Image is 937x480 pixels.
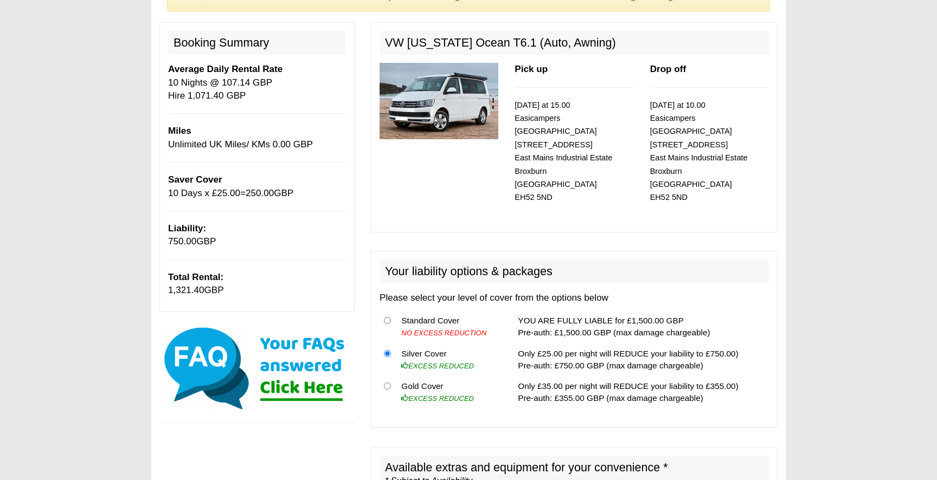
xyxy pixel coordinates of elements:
td: Silver Cover [397,343,501,376]
b: Pick up [515,64,548,74]
span: 1,321.40 [168,285,204,295]
span: 250.00 [246,188,274,198]
td: Gold Cover [397,376,501,408]
h2: Your liability options & packages [380,260,769,283]
p: GBP [168,222,346,249]
p: Please select your level of cover from the options below [380,291,769,304]
small: [DATE] at 10.00 Easicampers [GEOGRAPHIC_DATA] [STREET_ADDRESS] East Mains Industrial Estate Broxb... [650,101,748,202]
td: Only £25.00 per night will REDUCE your liability to £750.00) Pre-auth: £750.00 GBP (max damage ch... [514,343,769,376]
td: Only £35.00 per night will REDUCE your liability to £355.00) Pre-auth: £355.00 GBP (max damage ch... [514,376,769,408]
small: [DATE] at 15.00 Easicampers [GEOGRAPHIC_DATA] [STREET_ADDRESS] East Mains Industrial Estate Broxb... [515,101,612,202]
b: Liability: [168,223,206,233]
i: EXCESS REDUCED [401,394,474,403]
h2: Booking Summary [168,31,346,55]
p: 10 Nights @ 107.14 GBP Hire 1,071.40 GBP [168,63,346,102]
b: Average Daily Rental Rate [168,64,283,74]
span: Saver Cover [168,174,222,185]
td: Standard Cover [397,310,501,343]
span: 25.00 [217,188,240,198]
td: YOU ARE FULLY LIABLE for £1,500.00 GBP Pre-auth: £1,500.00 GBP (max damage chargeable) [514,310,769,343]
img: Click here for our most common FAQs [159,325,355,412]
h2: VW [US_STATE] Ocean T6.1 (Auto, Awning) [380,31,769,55]
p: Unlimited UK Miles/ KMs 0.00 GBP [168,125,346,151]
i: EXCESS REDUCED [401,362,474,370]
b: Drop off [650,64,686,74]
img: 315.jpg [380,63,498,139]
p: 10 Days x £ = GBP [168,173,346,200]
i: NO EXCESS REDUCTION [401,329,486,337]
b: Miles [168,126,191,136]
p: GBP [168,271,346,297]
span: 750.00 [168,236,196,247]
b: Total Rental: [168,272,223,282]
